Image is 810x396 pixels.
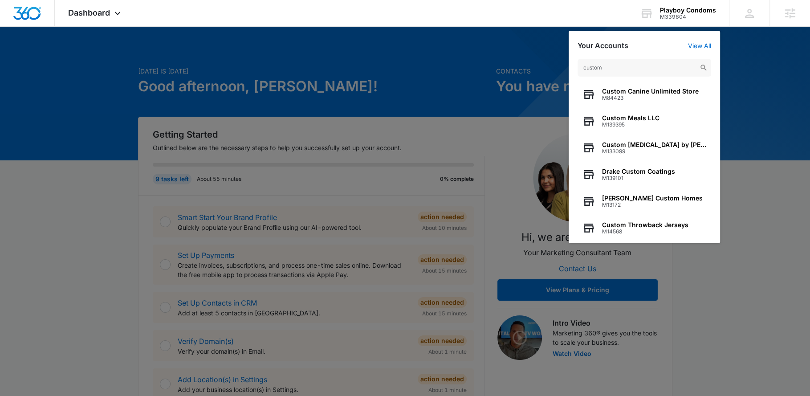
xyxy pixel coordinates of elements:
span: Dashboard [68,8,110,17]
span: Drake Custom Coatings [602,168,675,175]
span: Custom Meals LLC [602,114,659,122]
span: M14568 [602,229,688,235]
div: account name [660,7,716,14]
span: Custom Throwback Jerseys [602,221,688,229]
button: Custom Canine Unlimited StoreM84423 [578,81,711,108]
span: M84423 [602,95,699,101]
div: account id [660,14,716,20]
span: M13172 [602,202,703,208]
span: Custom Canine Unlimited Store [602,88,699,95]
span: M133099 [602,148,707,155]
button: Custom Meals LLCM139395 [578,108,711,135]
button: [PERSON_NAME] Custom HomesM13172 [578,188,711,215]
button: Custom [MEDICAL_DATA] by [PERSON_NAME]M133099 [578,135,711,161]
a: View All [688,42,711,49]
span: [PERSON_NAME] Custom Homes [602,195,703,202]
span: Custom [MEDICAL_DATA] by [PERSON_NAME] [602,141,707,148]
button: Drake Custom CoatingsM139101 [578,161,711,188]
h2: Your Accounts [578,41,628,50]
span: M139101 [602,175,675,181]
span: M139395 [602,122,659,128]
input: Search Accounts [578,59,711,77]
button: Custom Throwback JerseysM14568 [578,215,711,241]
